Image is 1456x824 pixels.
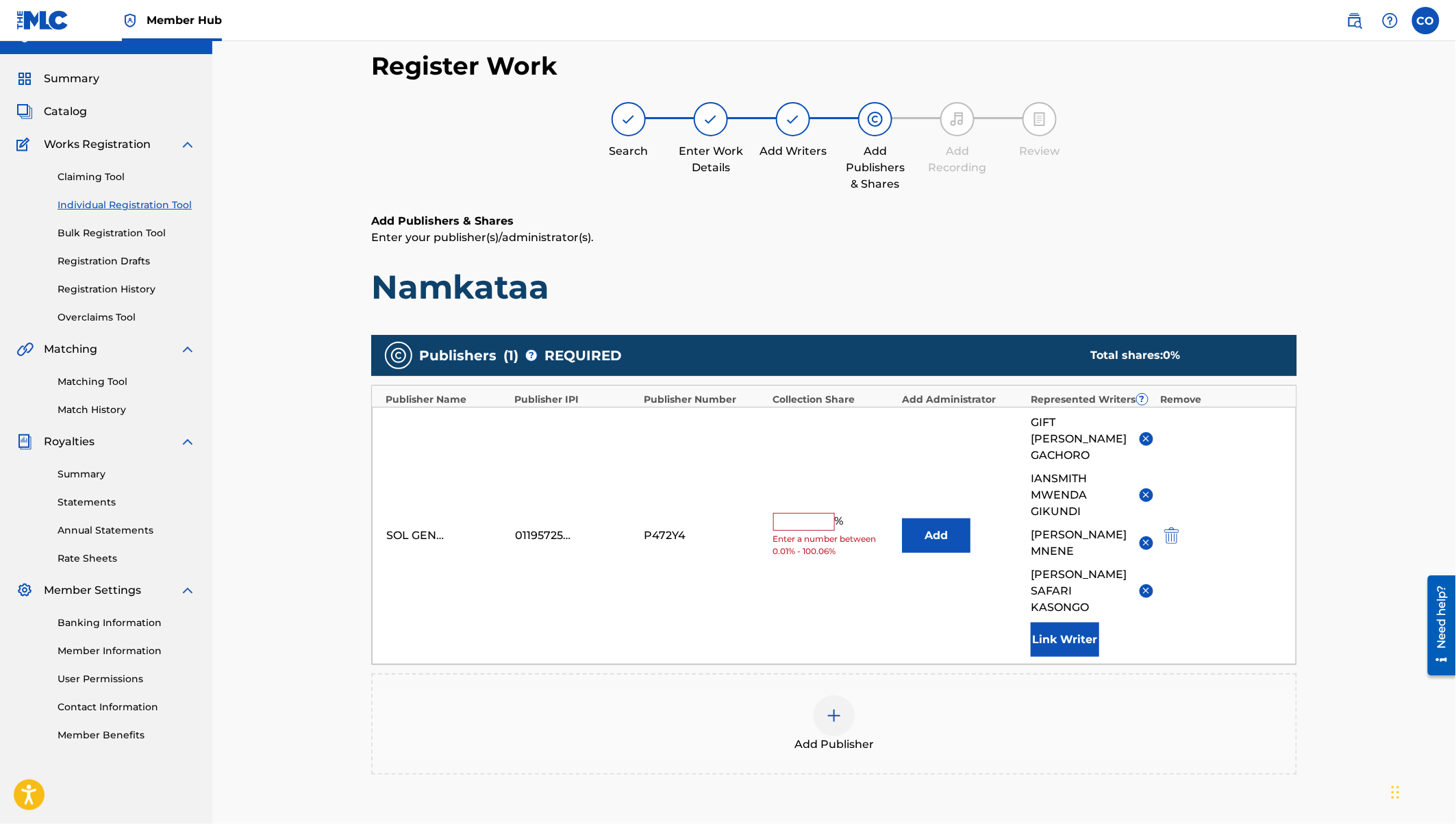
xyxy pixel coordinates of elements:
span: Matching [44,341,97,358]
a: Member Benefits [58,728,196,742]
a: Overclaims Tool [58,310,196,325]
span: Works Registration [44,136,151,153]
div: User Menu [1412,7,1440,34]
img: search [1346,12,1363,29]
img: remove-from-list-button [1141,490,1151,500]
a: Registration History [58,282,196,297]
img: expand [179,434,196,450]
img: add [826,708,842,724]
a: Public Search [1341,7,1368,34]
div: Publisher Number [644,392,766,407]
img: MLC Logo [16,10,69,30]
span: ? [526,350,537,361]
iframe: Resource Center [1418,571,1456,681]
img: Royalties [16,434,33,450]
img: Matching [16,341,34,358]
div: Drag [1392,772,1400,813]
span: Add Publisher [794,736,874,753]
a: Claiming Tool [58,170,196,184]
a: Matching Tool [58,375,196,389]
a: CatalogCatalog [16,103,87,120]
div: Review [1005,143,1074,160]
span: % [835,513,847,531]
img: help [1382,12,1398,29]
a: SummarySummary [16,71,99,87]
img: step indicator icon for Add Publishers & Shares [867,111,883,127]
a: Annual Statements [58,523,196,538]
div: Total shares: [1090,347,1270,364]
span: 0 % [1163,349,1180,362]
span: Member Hub [147,12,222,28]
div: Remove [1160,392,1283,407]
span: [PERSON_NAME] SAFARI KASONGO [1031,566,1129,616]
img: step indicator icon for Review [1031,111,1048,127]
a: Banking Information [58,616,196,630]
div: Publisher IPI [515,392,638,407]
span: Summary [44,71,99,87]
img: step indicator icon for Add Writers [785,111,801,127]
span: Catalog [44,103,87,120]
img: step indicator icon for Enter Work Details [703,111,719,127]
img: remove-from-list-button [1141,538,1151,548]
span: Publishers [419,345,497,366]
img: publishers [390,347,407,364]
img: Works Registration [16,136,34,153]
a: Rate Sheets [58,551,196,566]
a: Statements [58,495,196,510]
button: Add [902,519,970,553]
span: Enter a number between 0.01% - 100.06% [773,533,895,558]
img: step indicator icon for Search [620,111,637,127]
span: GIFT [PERSON_NAME] GACHORO [1031,414,1129,464]
img: Member Settings [16,582,33,599]
span: REQUIRED [544,345,622,366]
h2: Register Work [371,51,557,82]
a: Individual Registration Tool [58,198,196,212]
img: expand [179,582,196,599]
span: Royalties [44,434,95,450]
div: Add Writers [759,143,827,160]
div: Add Administrator [902,392,1025,407]
img: Summary [16,71,33,87]
a: User Permissions [58,672,196,686]
span: ( 1 ) [503,345,518,366]
img: Top Rightsholder [122,12,138,29]
span: IANSMITH MWENDA GIKUNDI [1031,471,1129,520]
a: Summary [58,467,196,482]
img: expand [179,341,196,358]
a: Member Information [58,644,196,658]
p: Enter your publisher(s)/administrator(s). [371,229,1297,246]
img: remove-from-list-button [1141,434,1151,444]
a: Match History [58,403,196,417]
div: Add Publishers & Shares [841,143,909,192]
a: Registration Drafts [58,254,196,269]
img: expand [179,136,196,153]
div: Enter Work Details [677,143,745,176]
span: [PERSON_NAME] MNENE [1031,527,1129,560]
button: Link Writer [1031,623,1099,657]
div: Collection Share [773,392,896,407]
div: Help [1377,7,1404,34]
div: Represented Writers [1031,392,1154,407]
a: Contact Information [58,700,196,714]
div: Publisher Name [386,392,508,407]
h1: Namkataa [371,266,1297,308]
img: 12a2ab48e56ec057fbd8.svg [1164,527,1179,544]
iframe: Chat Widget [1388,758,1456,824]
span: ? [1137,394,1148,405]
img: Catalog [16,103,33,120]
img: step indicator icon for Add Recording [949,111,966,127]
span: Member Settings [44,582,141,599]
h6: Add Publishers & Shares [371,213,1297,229]
a: Bulk Registration Tool [58,226,196,240]
img: remove-from-list-button [1141,586,1151,596]
div: Search [594,143,663,160]
div: Add Recording [923,143,992,176]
